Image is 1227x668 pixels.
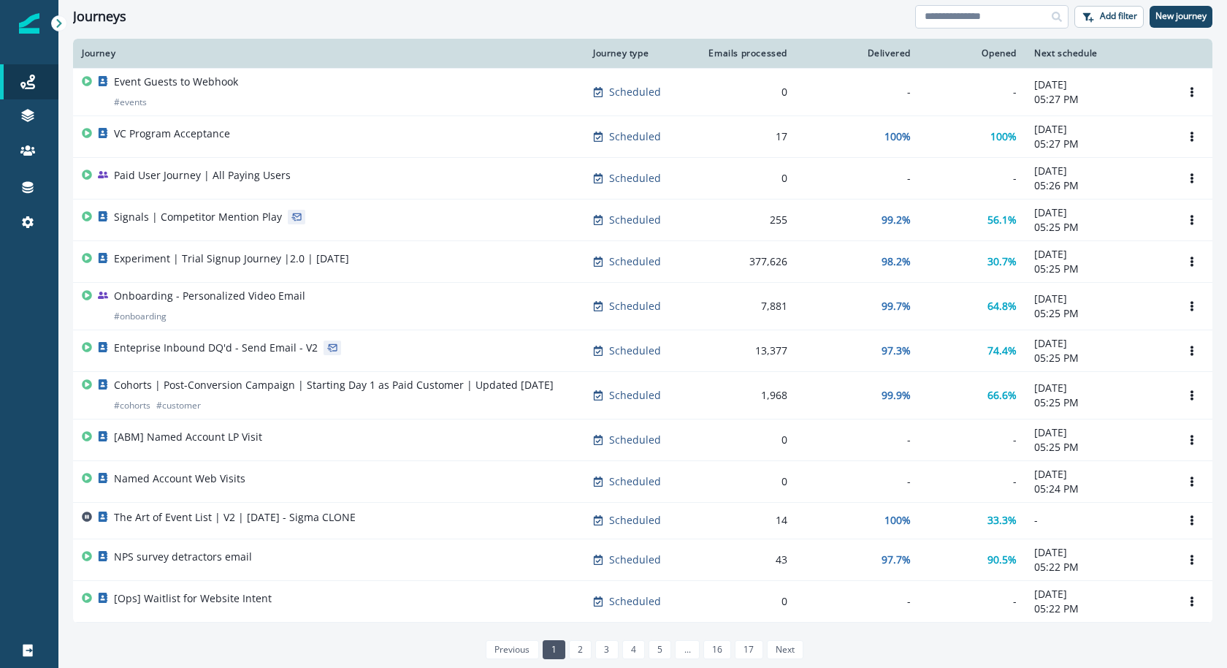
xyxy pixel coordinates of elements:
div: 13,377 [703,344,787,358]
img: Inflection [19,13,39,34]
a: Paid User Journey | All Paying UsersScheduled0--[DATE]05:26 PMOptions [73,157,1212,199]
button: Options [1180,209,1204,231]
p: Named Account Web Visits [114,471,245,486]
a: Named Account Web VisitsScheduled0--[DATE]05:24 PMOptions [73,460,1212,502]
p: [DATE] [1034,77,1163,92]
a: Page 5 [649,640,671,659]
p: [DATE] [1034,247,1163,262]
p: 05:25 PM [1034,351,1163,365]
p: Scheduled [609,254,661,269]
div: Next schedule [1034,48,1163,59]
p: The Art of Event List | V2 | [DATE] - Sigma CLONE [114,510,356,525]
p: 05:27 PM [1034,92,1163,107]
button: Options [1180,295,1204,317]
div: - [805,171,911,186]
p: Scheduled [609,433,661,447]
p: [DATE] [1034,292,1163,306]
p: [DATE] [1034,425,1163,440]
div: 43 [703,553,787,567]
div: - [805,433,911,447]
div: 0 [703,85,787,99]
a: Next page [767,640,803,659]
a: Page 3 [595,640,618,659]
p: Scheduled [609,594,661,609]
p: 05:25 PM [1034,262,1163,276]
a: Page 1 is your current page [543,640,565,659]
p: 97.3% [882,344,911,358]
button: Options [1180,549,1204,571]
p: [DATE] [1034,336,1163,351]
p: 05:25 PM [1034,306,1163,321]
p: 33.3% [987,513,1017,528]
div: - [928,594,1017,609]
div: 14 [703,513,787,528]
div: - [805,85,911,99]
p: Scheduled [609,171,661,186]
button: Options [1180,81,1204,103]
p: Event Guests to Webhook [114,75,238,89]
button: Options [1180,340,1204,362]
a: Enteprise Inbound DQ'd - Send Email - V2Scheduled13,37797.3%74.4%[DATE]05:25 PMOptions [73,330,1212,371]
a: Signals | Competitor Mention PlayScheduled25599.2%56.1%[DATE]05:25 PMOptions [73,199,1212,240]
button: Options [1180,509,1204,531]
a: Experiment | Trial Signup Journey |2.0 | [DATE]Scheduled377,62698.2%30.7%[DATE]05:25 PMOptions [73,240,1212,282]
p: 05:27 PM [1034,137,1163,151]
p: Scheduled [609,474,661,489]
a: Page 4 [622,640,645,659]
p: 99.7% [882,299,911,314]
button: Options [1180,591,1204,612]
p: Experiment | Trial Signup Journey |2.0 | [DATE] [114,251,349,266]
a: Cohorts | Post-Conversion Campaign | Starting Day 1 as Paid Customer | Updated [DATE]#cohorts#cus... [73,371,1212,419]
div: Emails processed [703,48,787,59]
div: 17 [703,129,787,144]
p: Paid User Journey | All Paying Users [114,168,291,183]
p: 05:22 PM [1034,601,1163,616]
p: 100% [990,129,1017,144]
a: [ABM] Named Account LP VisitScheduled0--[DATE]05:25 PMOptions [73,419,1212,460]
div: Delivered [805,48,911,59]
p: Signals | Competitor Mention Play [114,210,282,224]
p: Scheduled [609,85,661,99]
p: 100% [884,129,911,144]
div: - [805,594,911,609]
div: 377,626 [703,254,787,269]
p: Scheduled [609,213,661,227]
div: - [928,474,1017,489]
p: Scheduled [609,513,661,528]
p: 05:26 PM [1034,178,1163,193]
p: 05:25 PM [1034,220,1163,235]
a: Page 16 [703,640,731,659]
a: NPS survey detractors emailScheduled4397.7%90.5%[DATE]05:22 PMOptions [73,539,1212,580]
p: 99.2% [882,213,911,227]
button: Options [1180,251,1204,273]
p: New journey [1155,11,1207,21]
p: [Ops] Waitlist for Website Intent [114,591,272,606]
div: Journey [82,48,576,59]
p: [DATE] [1034,164,1163,178]
p: Add filter [1100,11,1137,21]
button: Add filter [1074,6,1144,28]
p: 05:24 PM [1034,482,1163,496]
div: 255 [703,213,787,227]
p: 90.5% [987,553,1017,567]
a: [Ops] Waitlist for Website IntentScheduled0--[DATE]05:22 PMOptions [73,580,1212,622]
button: Options [1180,384,1204,406]
p: 98.2% [882,254,911,269]
p: 99.9% [882,388,911,403]
div: 0 [703,171,787,186]
div: - [928,433,1017,447]
p: [DATE] [1034,587,1163,601]
a: The Art of Event List | V2 | [DATE] - Sigma CLONEScheduled14100%33.3%-Options [73,502,1212,539]
p: - [1034,513,1163,528]
button: New journey [1150,6,1212,28]
p: 30.7% [987,254,1017,269]
p: [DATE] [1034,381,1163,395]
div: Journey type [593,48,685,59]
div: 7,881 [703,299,787,314]
p: 05:25 PM [1034,440,1163,455]
p: NPS survey detractors email [114,550,252,564]
div: 0 [703,474,787,489]
p: 64.8% [987,299,1017,314]
a: Event Guests to Webhook#eventsScheduled0--[DATE]05:27 PMOptions [73,68,1212,115]
p: Scheduled [609,344,661,358]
